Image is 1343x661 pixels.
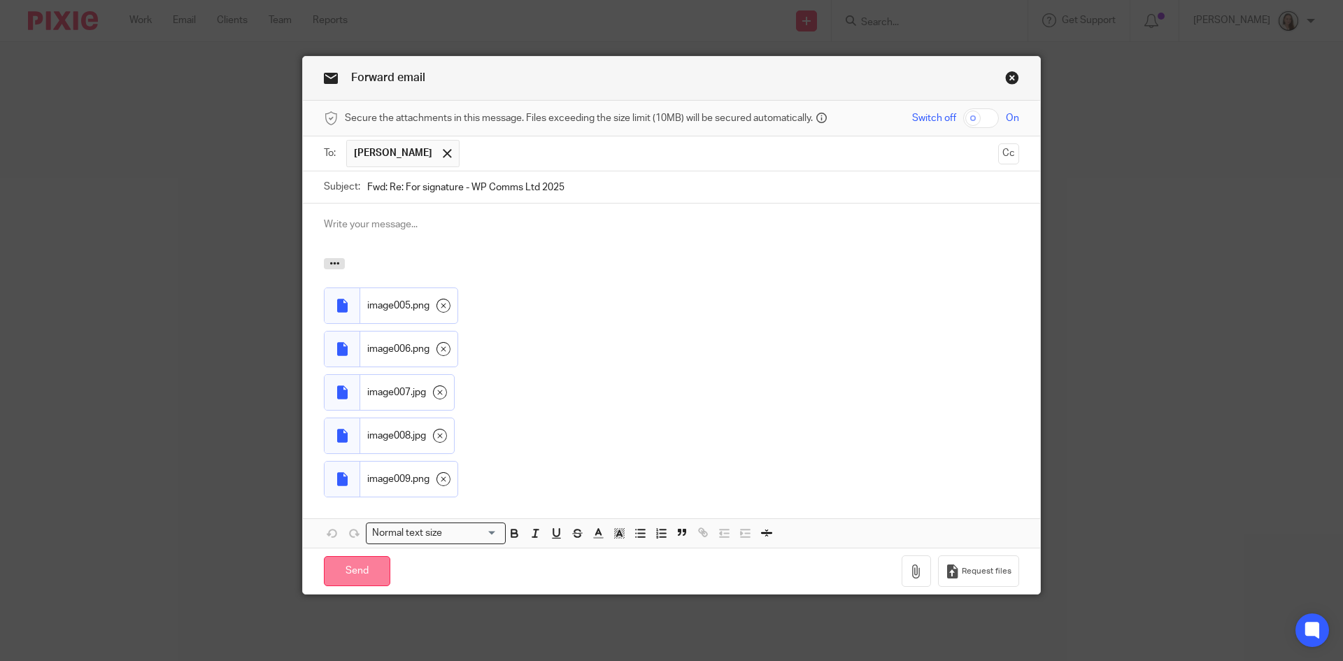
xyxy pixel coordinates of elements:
[1006,111,1019,125] span: On
[354,146,432,160] span: [PERSON_NAME]
[1005,71,1019,90] a: Close this dialog window
[938,555,1019,587] button: Request files
[367,342,429,356] span: image006.png
[998,143,1019,164] button: Cc
[324,180,360,194] label: Subject:
[351,72,425,83] span: Forward email
[447,526,497,541] input: Search for option
[367,472,429,486] span: image009.png
[345,111,813,125] span: Secure the attachments in this message. Files exceeding the size limit (10MB) will be secured aut...
[962,566,1011,577] span: Request files
[324,146,339,160] label: To:
[366,523,506,544] div: Search for option
[367,299,429,313] span: image005.png
[324,556,390,586] input: Send
[367,385,426,399] span: image007.jpg
[369,526,446,541] span: Normal text size
[367,429,426,443] span: image008.jpg
[912,111,956,125] span: Switch off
